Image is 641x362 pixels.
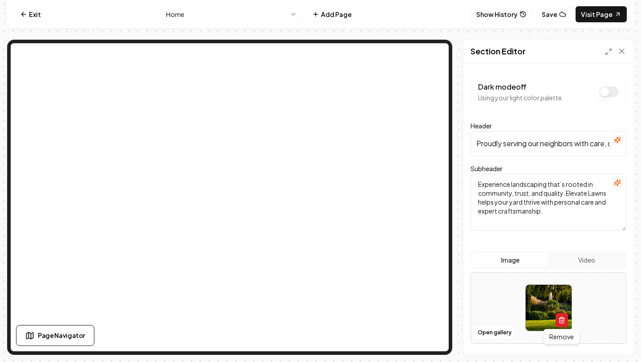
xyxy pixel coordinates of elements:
a: Visit Page [576,6,627,22]
p: Using your light color palette. [478,93,564,102]
label: Subheader [471,165,503,173]
button: Add Page [306,6,357,22]
span: Page Navigator [38,331,85,340]
a: Exit [14,6,47,22]
div: Remove [544,329,580,344]
input: Header [471,131,626,156]
button: Video [548,253,625,267]
button: Image [472,253,548,267]
button: Save [536,6,572,22]
button: Open gallery [475,325,515,340]
label: Dark mode off [478,82,527,91]
button: Show History [471,6,532,22]
button: Page Navigator [16,325,94,346]
label: Header [471,122,492,130]
img: image [526,285,572,331]
h2: Section Editor [471,45,526,58]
